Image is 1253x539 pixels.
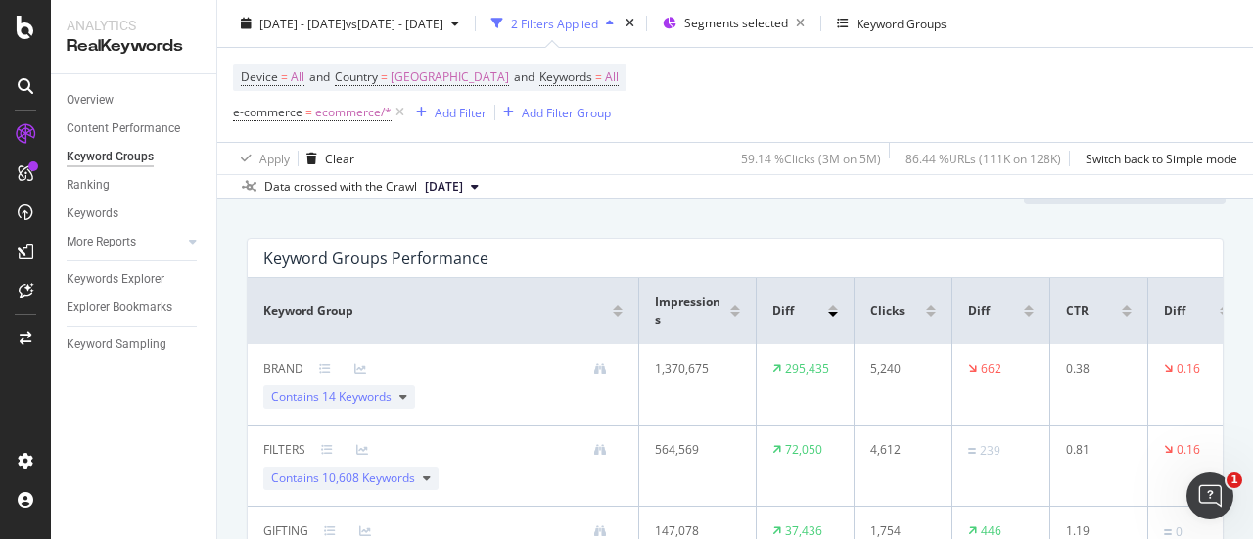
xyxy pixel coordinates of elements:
[1227,472,1242,488] span: 1
[785,441,822,459] div: 72,050
[484,8,622,39] button: 2 Filters Applied
[655,441,731,459] div: 564,569
[291,64,304,91] span: All
[829,8,954,39] button: Keyword Groups
[263,302,353,320] span: Keyword Group
[67,118,203,139] a: Content Performance
[322,388,392,405] span: 14 Keywords
[322,470,415,486] span: 10,608 Keywords
[1078,143,1237,174] button: Switch back to Simple mode
[1186,472,1233,519] iframe: Intercom live chat
[857,15,947,31] div: Keyword Groups
[67,269,164,290] div: Keywords Explorer
[67,90,114,111] div: Overview
[1164,529,1172,535] img: Equal
[1164,302,1185,320] span: Diff
[67,232,136,252] div: More Reports
[67,118,180,139] div: Content Performance
[870,360,929,378] div: 5,240
[408,101,487,124] button: Add Filter
[772,302,794,320] span: Diff
[1177,441,1200,459] div: 0.16
[335,68,378,85] span: Country
[67,35,201,58] div: RealKeywords
[233,8,467,39] button: [DATE] - [DATE]vs[DATE] - [DATE]
[391,64,509,91] span: [GEOGRAPHIC_DATA]
[309,68,330,85] span: and
[968,448,976,454] img: Equal
[67,203,203,224] a: Keywords
[870,302,905,320] span: Clicks
[67,147,203,167] a: Keyword Groups
[495,101,611,124] button: Add Filter Group
[241,68,278,85] span: Device
[595,68,602,85] span: =
[655,293,725,329] span: Impressions
[1066,360,1125,378] div: 0.38
[968,302,990,320] span: Diff
[522,104,611,120] div: Add Filter Group
[981,360,1001,378] div: 662
[622,14,638,33] div: times
[271,388,392,406] span: Contains
[264,178,417,196] div: Data crossed with the Crawl
[315,99,392,126] span: ecommerce/*
[67,232,183,252] a: More Reports
[655,360,731,378] div: 1,370,675
[263,248,488,268] div: Keyword Groups Performance
[67,203,118,224] div: Keywords
[511,15,598,31] div: 2 Filters Applied
[741,150,881,166] div: 59.14 % Clicks ( 3M on 5M )
[67,175,110,196] div: Ranking
[1177,360,1200,378] div: 0.16
[305,104,312,120] span: =
[281,68,288,85] span: =
[1066,441,1125,459] div: 0.81
[417,175,487,199] button: [DATE]
[259,15,346,31] span: [DATE] - [DATE]
[233,104,302,120] span: e-commerce
[67,269,203,290] a: Keywords Explorer
[425,178,463,196] span: 2025 Sep. 26th
[785,360,829,378] div: 295,435
[346,15,443,31] span: vs [DATE] - [DATE]
[684,15,788,31] span: Segments selected
[67,175,203,196] a: Ranking
[67,90,203,111] a: Overview
[980,442,1000,460] div: 239
[263,360,303,378] div: BRAND
[605,64,619,91] span: All
[325,150,354,166] div: Clear
[381,68,388,85] span: =
[905,150,1061,166] div: 86.44 % URLs ( 111K on 128K )
[271,470,415,487] span: Contains
[1086,150,1237,166] div: Switch back to Simple mode
[655,8,812,39] button: Segments selected
[259,150,290,166] div: Apply
[1066,302,1089,320] span: CTR
[67,16,201,35] div: Analytics
[435,104,487,120] div: Add Filter
[299,143,354,174] button: Clear
[870,441,929,459] div: 4,612
[67,297,203,318] a: Explorer Bookmarks
[67,335,166,355] div: Keyword Sampling
[539,68,592,85] span: Keywords
[67,335,203,355] a: Keyword Sampling
[514,68,534,85] span: and
[233,143,290,174] button: Apply
[67,297,172,318] div: Explorer Bookmarks
[263,441,305,459] div: FILTERS
[67,147,154,167] div: Keyword Groups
